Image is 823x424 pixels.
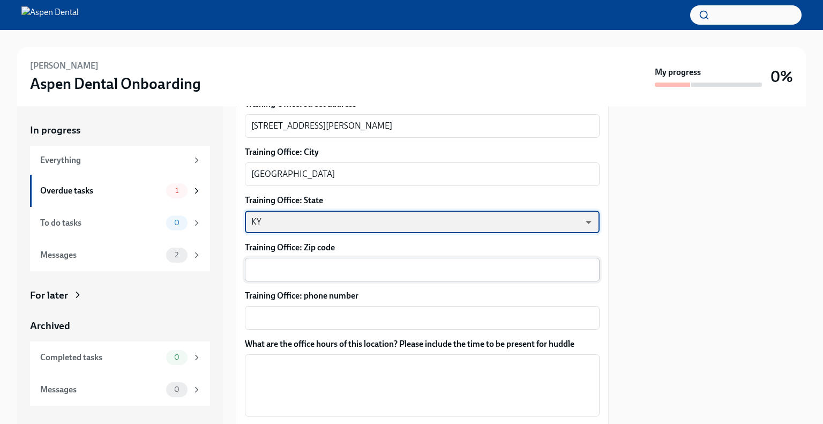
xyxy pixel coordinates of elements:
[40,384,162,396] div: Messages
[245,242,600,254] label: Training Office: Zip code
[30,288,68,302] div: For later
[168,251,185,259] span: 2
[40,352,162,363] div: Completed tasks
[30,175,210,207] a: Overdue tasks1
[245,290,600,302] label: Training Office: phone number
[30,74,201,93] h3: Aspen Dental Onboarding
[655,66,701,78] strong: My progress
[168,219,186,227] span: 0
[30,146,210,175] a: Everything
[30,319,210,333] a: Archived
[30,123,210,137] a: In progress
[251,120,593,132] textarea: [STREET_ADDRESS][PERSON_NAME]
[30,341,210,374] a: Completed tasks0
[245,146,600,158] label: Training Office: City
[169,187,185,195] span: 1
[40,217,162,229] div: To do tasks
[30,207,210,239] a: To do tasks0
[40,154,188,166] div: Everything
[30,239,210,271] a: Messages2
[168,353,186,361] span: 0
[245,195,600,206] label: Training Office: State
[40,185,162,197] div: Overdue tasks
[30,374,210,406] a: Messages0
[245,211,600,233] div: KY
[21,6,79,24] img: Aspen Dental
[30,288,210,302] a: For later
[251,168,593,181] textarea: [GEOGRAPHIC_DATA]
[30,60,99,72] h6: [PERSON_NAME]
[40,249,162,261] div: Messages
[168,385,186,393] span: 0
[770,67,793,86] h3: 0%
[245,338,600,350] label: What are the office hours of this location? Please include the time to be present for huddle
